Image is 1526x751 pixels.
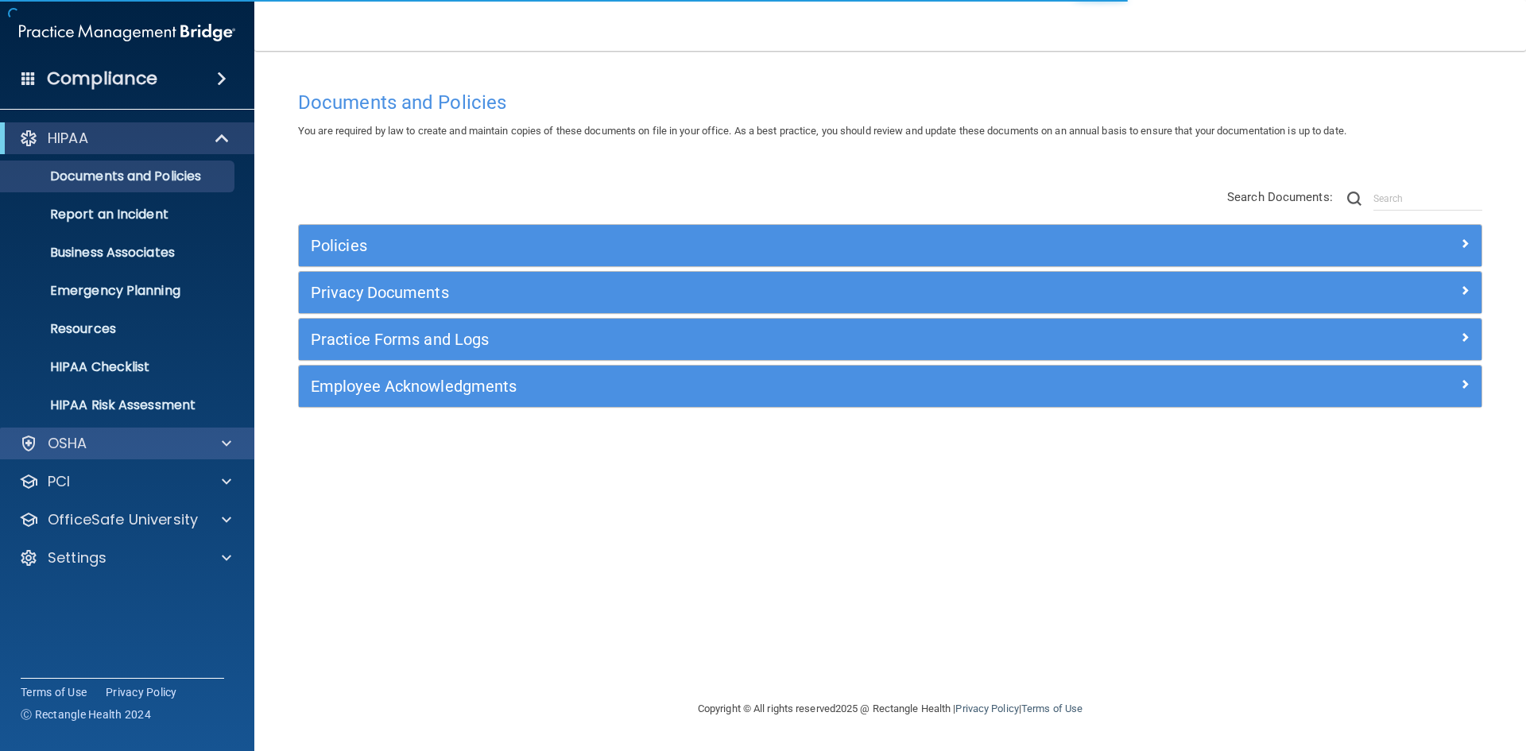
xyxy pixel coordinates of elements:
a: Privacy Policy [955,703,1018,714]
a: OSHA [19,434,231,453]
h4: Documents and Policies [298,92,1482,113]
p: Documents and Policies [10,168,227,184]
span: You are required by law to create and maintain copies of these documents on file in your office. ... [298,125,1346,137]
h5: Employee Acknowledgments [311,377,1174,395]
input: Search [1373,187,1482,211]
a: Privacy Documents [311,280,1470,305]
h4: Compliance [47,68,157,90]
a: Privacy Policy [106,684,177,700]
p: OSHA [48,434,87,453]
span: Search Documents: [1227,190,1333,204]
a: Practice Forms and Logs [311,327,1470,352]
p: Settings [48,548,107,567]
h5: Privacy Documents [311,284,1174,301]
a: HIPAA [19,129,230,148]
a: Employee Acknowledgments [311,374,1470,399]
p: Business Associates [10,245,227,261]
p: Emergency Planning [10,283,227,299]
p: HIPAA Checklist [10,359,227,375]
p: Resources [10,321,227,337]
h5: Practice Forms and Logs [311,331,1174,348]
a: Settings [19,548,231,567]
p: OfficeSafe University [48,510,198,529]
p: HIPAA Risk Assessment [10,397,227,413]
p: Report an Incident [10,207,227,223]
a: PCI [19,472,231,491]
div: Copyright © All rights reserved 2025 @ Rectangle Health | | [600,683,1180,734]
a: Terms of Use [21,684,87,700]
img: ic-search.3b580494.png [1347,192,1361,206]
a: Policies [311,233,1470,258]
p: PCI [48,472,70,491]
img: PMB logo [19,17,235,48]
a: Terms of Use [1021,703,1083,714]
a: OfficeSafe University [19,510,231,529]
h5: Policies [311,237,1174,254]
p: HIPAA [48,129,88,148]
span: Ⓒ Rectangle Health 2024 [21,706,151,722]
